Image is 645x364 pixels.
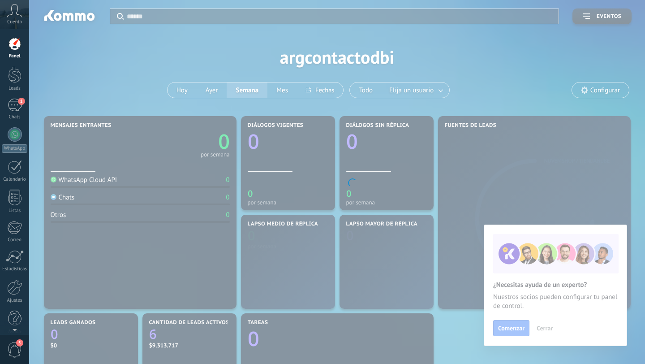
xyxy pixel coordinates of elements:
[7,19,22,25] span: Cuenta
[2,114,28,120] div: Chats
[2,298,28,303] div: Ajustes
[2,86,28,91] div: Leads
[2,266,28,272] div: Estadísticas
[16,339,23,347] span: 5
[2,177,28,182] div: Calendario
[2,53,28,59] div: Panel
[2,208,28,214] div: Listas
[18,98,25,105] span: 1
[2,144,27,153] div: WhatsApp
[2,237,28,243] div: Correo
